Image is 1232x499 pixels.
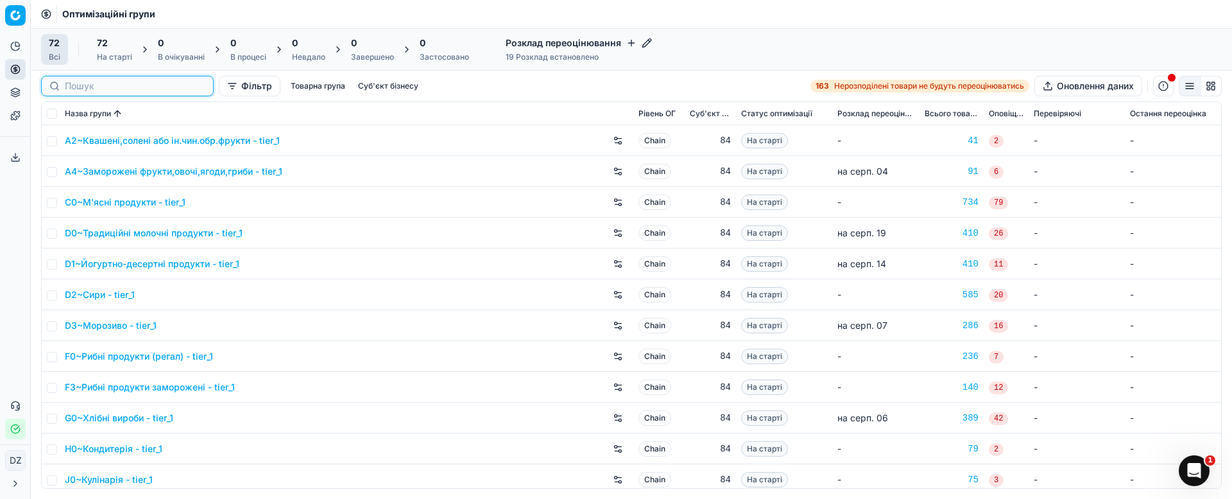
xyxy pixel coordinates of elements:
[638,410,671,426] span: Chain
[989,412,1008,425] span: 42
[638,256,671,272] span: Chain
[5,450,26,471] button: DZ
[65,196,185,209] a: C0~М'ясні продукти - tier_1
[925,473,979,486] a: 75
[925,288,979,301] a: 585
[65,381,235,394] a: F3~Рибні продукти заморожені - tier_1
[1029,279,1125,310] td: -
[219,76,280,96] button: Фільтр
[1034,76,1142,96] button: Оновлення даних
[989,166,1004,179] span: 6
[1125,125,1221,156] td: -
[834,81,1024,91] span: Нерозподілені товари не будуть переоцінюватись
[49,37,60,49] span: 72
[111,107,124,120] button: Sorted by Назва групи ascending
[65,165,282,178] a: A4~Заморожені фрукти,овочі,ягоди,гриби - tier_1
[837,166,888,177] span: на серп. 04
[1029,218,1125,249] td: -
[690,412,731,425] div: 84
[1029,433,1125,464] td: -
[690,134,731,147] div: 84
[989,320,1008,333] span: 16
[925,109,979,119] span: Всього товарів
[420,37,425,49] span: 0
[62,8,155,21] span: Оптимізаційні групи
[1125,433,1221,464] td: -
[1125,464,1221,495] td: -
[925,412,979,425] a: 389
[989,443,1004,456] span: 2
[97,37,108,49] span: 72
[1130,109,1206,119] span: Остання переоцінка
[65,412,173,425] a: G0~Хлібні вироби - tier_1
[1029,464,1125,495] td: -
[65,258,239,270] a: D1~Йогуртно-десертні продукти - tier_1
[690,109,731,119] span: Суб'єкт бізнесу
[837,412,888,423] span: на серп. 06
[832,341,920,372] td: -
[925,196,979,209] a: 734
[925,381,979,394] a: 140
[832,433,920,464] td: -
[6,451,25,470] span: DZ
[1125,218,1221,249] td: -
[638,287,671,302] span: Chain
[989,258,1008,271] span: 11
[353,78,424,94] button: Суб'єкт бізнесу
[62,8,155,21] nav: breadcrumb
[1125,279,1221,310] td: -
[1029,403,1125,433] td: -
[351,37,357,49] span: 0
[1029,156,1125,187] td: -
[65,442,162,455] a: H0~Кондитерія - tier_1
[925,442,979,455] a: 79
[65,134,280,147] a: A2~Квашені,солені або ін.чин.обр.фрукти - tier_1
[1029,249,1125,279] td: -
[158,52,205,62] div: В очікуванні
[638,441,671,457] span: Chain
[1029,187,1125,218] td: -
[506,52,652,62] div: 19 Розклад встановлено
[832,125,920,156] td: -
[925,319,979,332] a: 286
[832,187,920,218] td: -
[638,164,671,179] span: Chain
[741,441,788,457] span: На старті
[506,37,652,49] h4: Розклад переоцінювання
[837,109,914,119] span: Розклад переоцінювання
[638,225,671,241] span: Chain
[1125,341,1221,372] td: -
[65,350,213,363] a: F0~Рибні продукти (регал) - tier_1
[741,195,788,210] span: На старті
[65,109,111,119] span: Назва групи
[925,165,979,178] a: 91
[925,350,979,363] a: 236
[292,37,298,49] span: 0
[65,227,243,240] a: D0~Традиційні молочні продукти - tier_1
[1034,109,1081,119] span: Перевіряючі
[690,288,731,301] div: 84
[1125,372,1221,403] td: -
[837,320,887,331] span: на серп. 07
[638,349,671,364] span: Chain
[65,473,153,486] a: J0~Кулінарія - tier_1
[65,80,205,92] input: Пошук
[816,81,829,91] strong: 163
[925,134,979,147] a: 41
[690,227,731,240] div: 84
[1029,310,1125,341] td: -
[65,288,135,301] a: D2~Сири - tier_1
[690,319,731,332] div: 84
[690,165,731,178] div: 84
[1029,341,1125,372] td: -
[292,52,325,62] div: Невдало
[690,196,731,209] div: 84
[925,258,979,270] div: 410
[690,350,731,363] div: 84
